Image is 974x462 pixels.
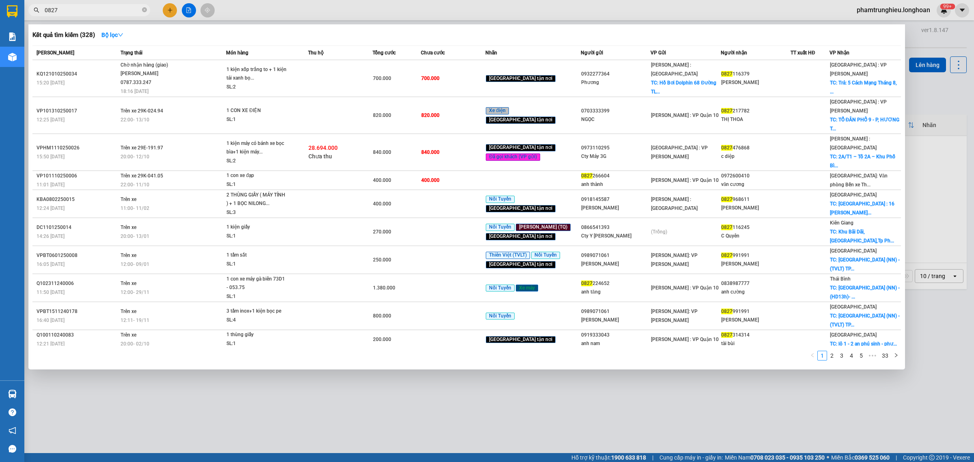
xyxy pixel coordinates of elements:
img: warehouse-icon [8,390,17,398]
div: anh thành [581,180,650,189]
input: Tìm tên, số ĐT hoặc mã đơn [45,6,140,15]
a: 1 [818,351,827,360]
span: Nối Tuyến [531,252,560,259]
div: KQ121010250034 [37,70,118,78]
span: Người gửi [581,50,603,56]
div: [PERSON_NAME] [721,78,790,87]
span: Tổng cước [373,50,396,56]
div: 0866541393 [581,223,650,232]
div: THỊ THOA [721,115,790,124]
span: left [810,353,815,358]
span: 250.000 [373,257,391,263]
span: 0827 [721,108,733,114]
div: 1 kiện máy có bánh xe bọc bìa+1 kiện máy... [226,139,287,157]
div: tài bùi [721,339,790,348]
span: 12:25 [DATE] [37,117,65,123]
span: 14:26 [DATE] [37,233,65,239]
div: 217782 [721,107,790,115]
div: C Quyên [721,232,790,240]
span: 16:40 [DATE] [37,317,65,323]
div: 116245 [721,223,790,232]
span: TC: TỔ ĐÂN PHỐ 9 - P, HƯƠNG T... [830,117,900,132]
span: Nối Tuyến [486,285,515,292]
span: Trên xe [121,281,136,286]
div: SL: 4 [226,316,287,325]
span: 820.000 [373,112,391,118]
span: Chưa thu [308,153,332,160]
div: 1 kiện giấy [226,223,287,232]
span: 22:00 - 11/10 [121,182,149,188]
span: 0827 [721,309,733,314]
span: 20:00 - 13/01 [121,233,149,239]
span: notification [9,427,16,434]
div: anh cường [721,288,790,296]
span: 0827 [581,281,593,286]
span: close-circle [142,7,147,12]
span: 12:21 [DATE] [37,341,65,347]
span: 400.000 [421,177,440,183]
span: [PERSON_NAME] : VP Quận 10 [651,337,719,342]
span: Món hàng [226,50,248,56]
div: Chờ nhận hàng (giao) [121,61,181,70]
span: [PERSON_NAME] : VP Quận 10 [651,112,719,118]
span: [GEOGRAPHIC_DATA] [830,248,877,254]
span: Kiên Giang [830,220,853,226]
div: 0973110295 [581,144,650,152]
div: KBA0802250015 [37,195,118,204]
li: 33 [879,351,891,361]
div: SL: 1 [226,260,287,269]
span: [GEOGRAPHIC_DATA] [830,192,877,198]
span: [GEOGRAPHIC_DATA] [830,332,877,338]
span: Trên xe 29K-024.94 [121,108,163,114]
a: 33 [879,351,891,360]
span: Trên xe 29K-041.05 [121,173,163,179]
span: 11:00 - 11/02 [121,205,149,211]
span: 0827 [721,71,733,77]
span: down [118,32,123,38]
span: VP Nhận [830,50,849,56]
div: 1 tấm sắt [226,251,287,260]
span: ••• [866,351,879,361]
div: SL: 1 [226,180,287,189]
div: VPHM1110250026 [37,144,118,152]
span: Trên xe [121,332,136,338]
span: [GEOGRAPHIC_DATA] : VP [PERSON_NAME] [830,99,887,114]
li: 4 [847,351,856,361]
span: 700.000 [373,76,391,81]
a: 3 [837,351,846,360]
span: message [9,445,16,453]
span: Nối Tuyến [486,224,515,231]
span: 1.380.000 [373,285,395,291]
span: Nối Tuyến [486,313,515,320]
span: Xe máy [516,285,538,292]
div: anh tăng [581,288,650,296]
div: 224652 [581,279,650,288]
div: [PERSON_NAME] [581,204,650,212]
span: [GEOGRAPHIC_DATA] : VP [PERSON_NAME] [830,62,887,77]
span: 11:01 [DATE] [37,182,65,188]
span: 0827 [721,225,733,230]
li: 3 [837,351,847,361]
span: [PERSON_NAME] : [GEOGRAPHIC_DATA] [651,62,698,77]
img: solution-icon [8,32,17,41]
span: 28.694.000 [308,145,338,151]
div: 0989071061 [581,251,650,260]
div: [PERSON_NAME] [581,316,650,324]
div: Cty Máy 3G [581,152,650,161]
img: logo-vxr [7,5,17,17]
span: TC: [GEOGRAPHIC_DATA] : 16 [PERSON_NAME]... [830,201,894,216]
span: [GEOGRAPHIC_DATA] tận nơi [486,144,556,151]
span: [GEOGRAPHIC_DATA]: Văn phòng Bến xe Th... [830,173,888,188]
div: Phương [581,78,650,87]
span: [GEOGRAPHIC_DATA] tận nơi [486,336,556,343]
a: 5 [857,351,866,360]
span: (Trống) [651,229,667,235]
div: [PERSON_NAME] [581,260,650,268]
span: Nối Tuyến [486,196,515,203]
div: SL: 1 [226,292,287,301]
span: 12:24 [DATE] [37,205,65,211]
a: 2 [827,351,836,360]
div: SL: 1 [226,232,287,241]
div: 116379 [721,70,790,78]
div: 0838987777 [721,279,790,288]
